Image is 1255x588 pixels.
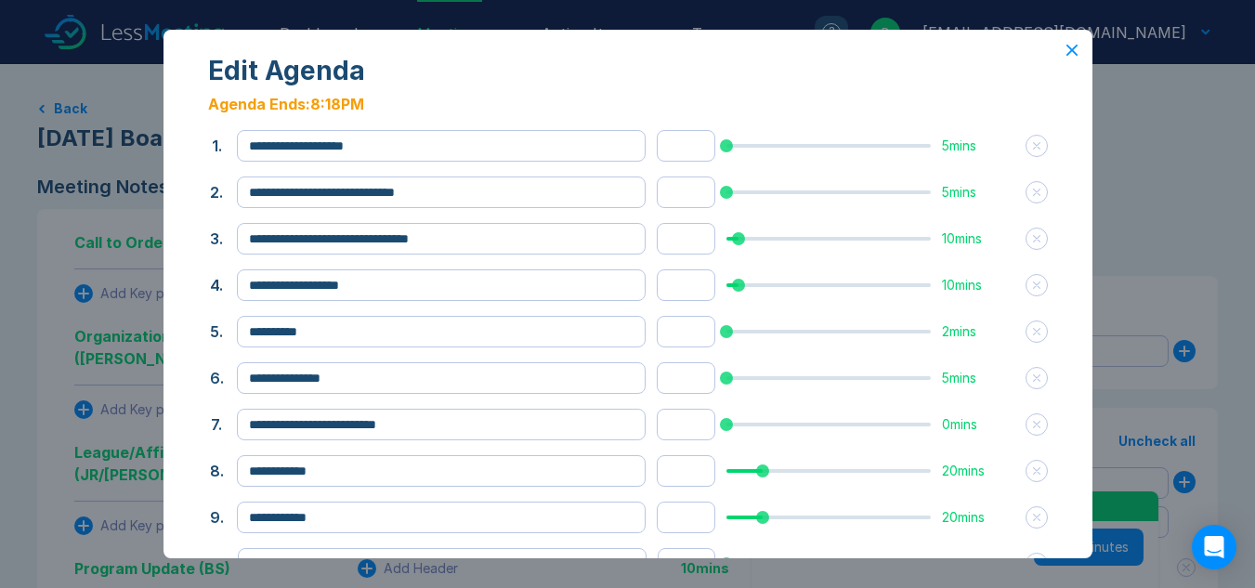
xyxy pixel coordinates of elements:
button: 1. [208,135,226,157]
div: Open Intercom Messenger [1192,525,1236,569]
div: 0 mins [942,417,1014,432]
button: 3. [208,228,226,250]
button: 5. [208,320,226,343]
button: 2. [208,181,226,203]
div: 10 mins [942,278,1014,293]
button: 6. [208,367,226,389]
button: 8. [208,460,226,482]
div: 1 mins [942,556,1014,571]
div: 20 mins [942,510,1014,525]
button: 9. [208,506,226,529]
div: Agenda Ends: 8:18PM [208,93,1048,115]
div: 2 mins [942,324,1014,339]
div: 10 mins [942,231,1014,246]
div: 5 mins [942,371,1014,385]
div: 5 mins [942,185,1014,200]
div: 20 mins [942,464,1014,478]
button: 10. [208,553,227,575]
button: 4. [208,274,226,296]
button: 7. [208,413,226,436]
div: Edit Agenda [208,56,1048,85]
div: 5 mins [942,138,1014,153]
